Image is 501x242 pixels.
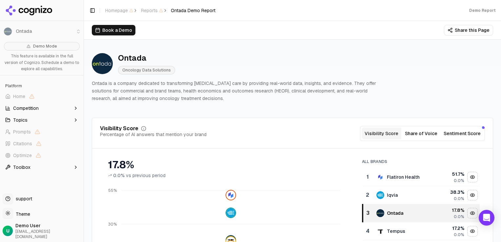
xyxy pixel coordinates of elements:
img: Ontada [92,53,113,74]
button: Hide ontada data [467,208,478,218]
div: Ontada [387,210,403,216]
button: Sentiment Score [441,128,483,139]
tspan: 55% [108,188,117,193]
button: Share of Voice [401,128,441,139]
tspan: 30% [108,222,117,227]
span: Citations [13,140,32,147]
tr: 1flatiron healthFlatiron Health51.7%0.0%Hide flatiron health data [363,168,480,186]
button: Topics [3,115,81,125]
span: Homepage [105,7,133,14]
img: iqvia [226,208,235,217]
div: Platform [3,81,81,91]
button: Hide iqvia data [467,190,478,200]
img: ontada [376,209,384,217]
button: Hide tempus data [467,226,478,236]
span: vs previous period [126,172,166,179]
div: 1 [365,173,370,181]
span: Home [13,93,25,100]
span: U [6,228,10,234]
button: Competition [3,103,81,113]
div: 4 [365,227,370,235]
div: 17.8 % [434,207,464,213]
div: 17.2 % [434,225,464,232]
tr: 4tempusTempus17.2%0.0%Hide tempus data [363,222,480,240]
div: Visibility Score [100,126,138,131]
img: tempus [376,227,384,235]
span: Competition [13,105,39,111]
button: Hide flatiron health data [467,172,478,182]
span: 0.0% [454,214,464,219]
img: flatiron health [376,173,384,181]
span: 0.0% [454,196,464,201]
tr: 2iqviaIqvia38.3%0.0%Hide iqvia data [363,186,480,204]
span: Demo User [15,222,81,229]
button: Share this Page [444,25,493,35]
span: Optimize [13,152,32,159]
div: Iqvia [387,192,398,198]
span: Demo Mode [33,44,57,49]
span: Theme [13,211,30,217]
img: flatiron health [226,191,235,200]
img: iqvia [376,191,384,199]
span: Prompts [13,129,31,135]
div: All Brands [362,159,480,164]
span: Oncology Data Solutions [118,66,175,74]
button: Book a Demo [92,25,135,35]
button: Visibility Score [362,128,401,139]
div: Percentage of AI answers that mention your brand [100,131,207,138]
span: support [13,195,32,202]
span: Toolbox [13,164,30,171]
p: This feature is available in the full version of Cognizo. Schedule a demo to explore all capabili... [4,53,80,72]
div: Ontada [118,53,175,63]
div: 2 [365,191,370,199]
span: 0.0% [113,172,125,179]
div: 17.8% [108,159,349,171]
span: [EMAIL_ADDRESS][DOMAIN_NAME] [15,229,81,239]
div: Flatiron Health [387,174,420,180]
nav: breadcrumb [105,7,215,14]
p: Ontada is a company dedicated to transforming [MEDICAL_DATA] care by providing real-world data, i... [92,80,386,102]
div: Demo Report [469,8,496,13]
span: 0.0% [454,232,464,237]
button: Toolbox [3,162,81,172]
div: Tempus [387,228,405,234]
span: Ontada Demo Report [171,7,215,14]
span: Topics [13,117,28,123]
tr: 3ontadaOntada17.8%0.0%Hide ontada data [363,204,480,222]
div: Open Intercom Messenger [479,210,494,226]
span: 0.0% [454,178,464,183]
div: 38.3 % [434,189,464,195]
span: Reports [141,7,163,14]
div: 3 [366,209,370,217]
div: 51.7 % [434,171,464,177]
